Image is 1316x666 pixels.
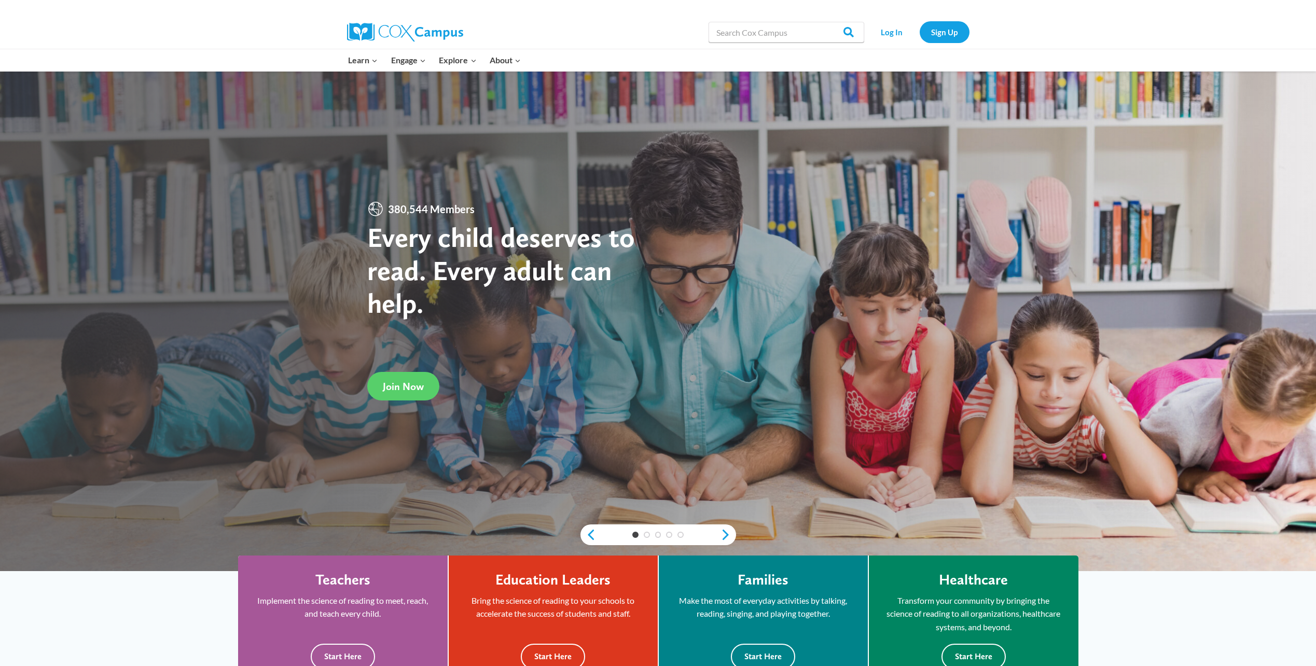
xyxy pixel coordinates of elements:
a: 5 [677,532,684,538]
img: Cox Campus [347,23,463,41]
span: 380,544 Members [384,201,479,217]
strong: Every child deserves to read. Every adult can help. [367,220,635,320]
span: Join Now [383,380,424,393]
a: 1 [632,532,639,538]
p: Implement the science of reading to meet, reach, and teach every child. [254,594,432,620]
nav: Secondary Navigation [869,21,969,43]
a: Log In [869,21,915,43]
input: Search Cox Campus [709,22,864,43]
p: Bring the science of reading to your schools to accelerate the success of students and staff. [464,594,642,620]
span: Explore [439,53,476,67]
a: 4 [666,532,672,538]
span: Learn [348,53,378,67]
span: Engage [391,53,426,67]
div: content slider buttons [580,524,736,545]
p: Make the most of everyday activities by talking, reading, singing, and playing together. [674,594,852,620]
span: About [490,53,521,67]
a: previous [580,529,596,541]
h4: Teachers [315,571,370,589]
nav: Primary Navigation [342,49,528,71]
h4: Families [738,571,788,589]
a: Join Now [367,372,439,400]
a: 3 [655,532,661,538]
a: Sign Up [920,21,969,43]
p: Transform your community by bringing the science of reading to all organizations, healthcare syst... [884,594,1063,634]
h4: Healthcare [939,571,1008,589]
h4: Education Leaders [495,571,611,589]
a: 2 [644,532,650,538]
a: next [721,529,736,541]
